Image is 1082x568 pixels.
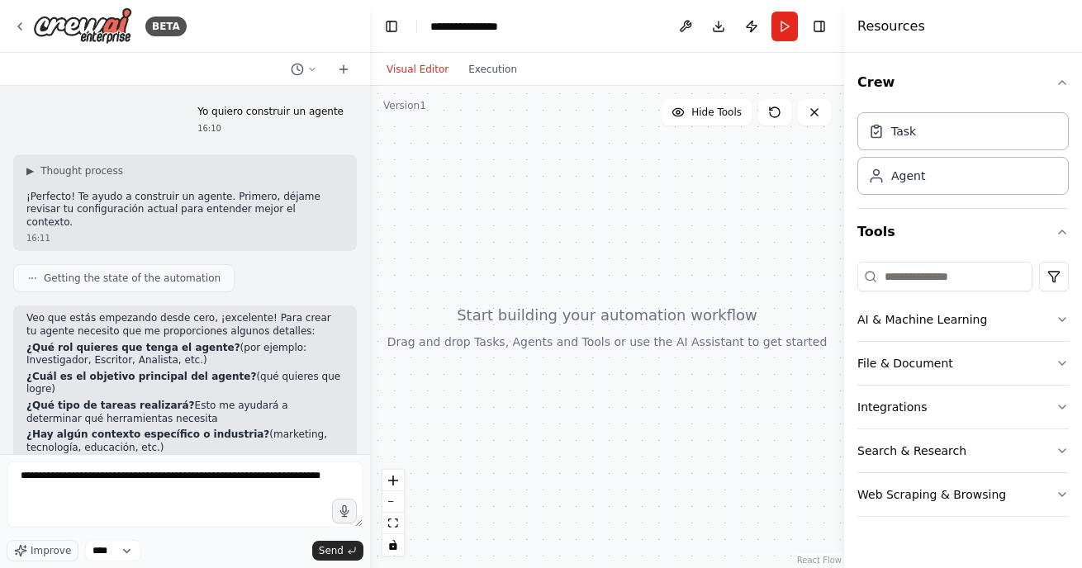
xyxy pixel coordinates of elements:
button: zoom in [382,470,404,491]
button: toggle interactivity [382,534,404,556]
button: Start a new chat [330,59,357,79]
span: ▶ [26,164,34,177]
p: Yo quiero construir un agente [197,106,344,119]
button: Hide right sidebar [808,15,831,38]
button: AI & Machine Learning [857,298,1069,341]
div: BETA [145,17,187,36]
div: Tools [857,255,1069,530]
button: Tools [857,209,1069,255]
h4: Resources [857,17,925,36]
a: React Flow attribution [797,556,842,565]
p: ¡Perfecto! Te ayudo a construir un agente. Primero, déjame revisar tu configuración actual para e... [26,191,344,230]
button: Click to speak your automation idea [332,499,357,523]
button: Crew [857,59,1069,106]
button: ▶Thought process [26,164,123,177]
span: Send [319,544,344,557]
button: Search & Research [857,429,1069,472]
span: Thought process [40,164,123,177]
div: Task [891,123,916,140]
button: fit view [382,513,404,534]
button: Switch to previous chat [284,59,324,79]
p: Veo que estás empezando desde cero, ¡excelente! Para crear tu agente necesito que me proporciones... [26,312,344,338]
span: Improve [31,544,71,557]
p: Esto me ayudará a determinar qué herramientas necesita [26,400,344,425]
strong: ¿Cuál es el objetivo principal del agente? [26,371,256,382]
div: Crew [857,106,1069,208]
button: Send [312,541,363,561]
strong: ¿Qué tipo de tareas realizará? [26,400,195,411]
p: (marketing, tecnología, educación, etc.) [26,428,344,454]
span: Getting the state of the automation [44,272,221,285]
div: 16:11 [26,232,344,244]
button: Visual Editor [377,59,458,79]
button: Web Scraping & Browsing [857,473,1069,516]
button: Improve [7,540,78,561]
div: React Flow controls [382,470,404,556]
div: Version 1 [383,99,426,112]
strong: ¿Qué rol quieres que tenga el agente? [26,342,240,353]
span: Hide Tools [691,106,742,119]
button: File & Document [857,342,1069,385]
p: (por ejemplo: Investigador, Escritor, Analista, etc.) [26,342,344,367]
button: Hide Tools [662,99,752,125]
strong: ¿Hay algún contexto específico o industria? [26,428,269,440]
div: 16:10 [197,122,344,135]
button: Integrations [857,386,1069,428]
button: Execution [458,59,527,79]
button: Hide left sidebar [380,15,403,38]
div: Agent [891,168,925,184]
img: Logo [33,7,132,45]
p: (qué quieres que logre) [26,371,344,396]
nav: breadcrumb [430,18,498,35]
button: zoom out [382,491,404,513]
